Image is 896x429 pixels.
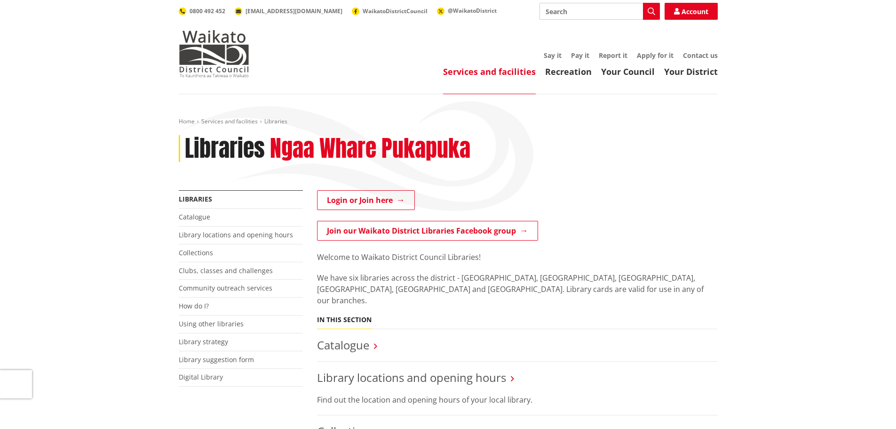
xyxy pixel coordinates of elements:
span: WaikatoDistrictCouncil [363,7,428,15]
a: [EMAIL_ADDRESS][DOMAIN_NAME] [235,7,342,15]
img: Waikato District Council - Te Kaunihera aa Takiwaa o Waikato [179,30,249,77]
p: Welcome to Waikato District Council Libraries! [317,251,718,263]
span: [EMAIL_ADDRESS][DOMAIN_NAME] [246,7,342,15]
h1: Libraries [185,135,265,162]
nav: breadcrumb [179,118,718,126]
span: ibrary cards are valid for use in any of our branches. [317,284,704,306]
a: Recreation [545,66,592,77]
a: Your District [664,66,718,77]
a: Library strategy [179,337,228,346]
a: Your Council [601,66,655,77]
a: Clubs, classes and challenges [179,266,273,275]
a: Say it [544,51,562,60]
a: Join our Waikato District Libraries Facebook group [317,221,538,241]
a: Contact us [683,51,718,60]
h2: Ngaa Whare Pukapuka [270,135,470,162]
span: 0800 492 452 [190,7,225,15]
span: @WaikatoDistrict [448,7,497,15]
a: @WaikatoDistrict [437,7,497,15]
a: How do I? [179,301,209,310]
a: Using other libraries [179,319,244,328]
a: Digital Library [179,372,223,381]
a: Library locations and opening hours [179,230,293,239]
a: Report it [599,51,627,60]
a: Home [179,117,195,125]
a: WaikatoDistrictCouncil [352,7,428,15]
a: Library locations and opening hours [317,370,506,385]
a: Catalogue [317,337,369,353]
input: Search input [539,3,660,20]
a: Collections [179,248,213,257]
h5: In this section [317,316,372,324]
a: Pay it [571,51,589,60]
a: 0800 492 452 [179,7,225,15]
a: Community outreach services [179,283,272,292]
a: Services and facilities [443,66,536,77]
a: Login or Join here [317,190,415,210]
p: Find out the location and opening hours of your local library. [317,394,718,405]
a: Account [665,3,718,20]
span: Libraries [264,117,287,125]
a: Services and facilities [201,117,258,125]
a: Catalogue [179,212,210,221]
a: Libraries [179,194,212,203]
a: Apply for it [637,51,674,60]
p: We have six libraries across the district - [GEOGRAPHIC_DATA], [GEOGRAPHIC_DATA], [GEOGRAPHIC_DAT... [317,272,718,306]
a: Library suggestion form [179,355,254,364]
